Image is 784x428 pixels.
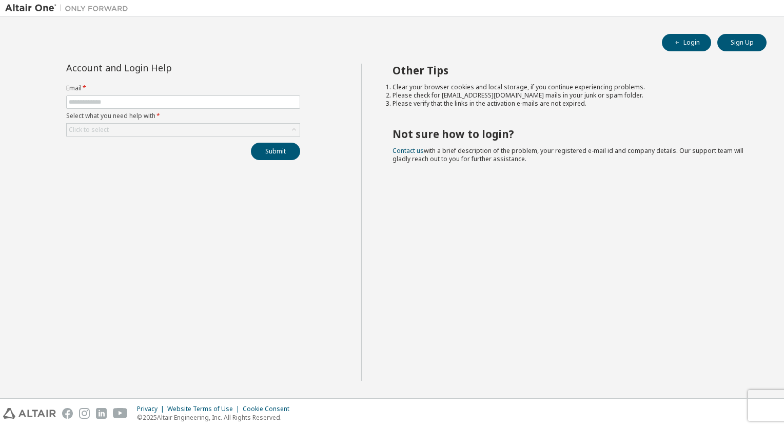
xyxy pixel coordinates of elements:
div: Account and Login Help [66,64,253,72]
div: Privacy [137,405,167,413]
img: facebook.svg [62,408,73,419]
img: Altair One [5,3,133,13]
li: Clear your browser cookies and local storage, if you continue experiencing problems. [393,83,749,91]
a: Contact us [393,146,424,155]
li: Please check for [EMAIL_ADDRESS][DOMAIN_NAME] mails in your junk or spam folder. [393,91,749,100]
button: Login [662,34,711,51]
div: Website Terms of Use [167,405,243,413]
div: Click to select [67,124,300,136]
img: linkedin.svg [96,408,107,419]
li: Please verify that the links in the activation e-mails are not expired. [393,100,749,108]
img: altair_logo.svg [3,408,56,419]
p: © 2025 Altair Engineering, Inc. All Rights Reserved. [137,413,296,422]
img: youtube.svg [113,408,128,419]
h2: Not sure how to login? [393,127,749,141]
img: instagram.svg [79,408,90,419]
button: Submit [251,143,300,160]
h2: Other Tips [393,64,749,77]
div: Click to select [69,126,109,134]
span: with a brief description of the problem, your registered e-mail id and company details. Our suppo... [393,146,743,163]
label: Select what you need help with [66,112,300,120]
label: Email [66,84,300,92]
div: Cookie Consent [243,405,296,413]
button: Sign Up [717,34,767,51]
